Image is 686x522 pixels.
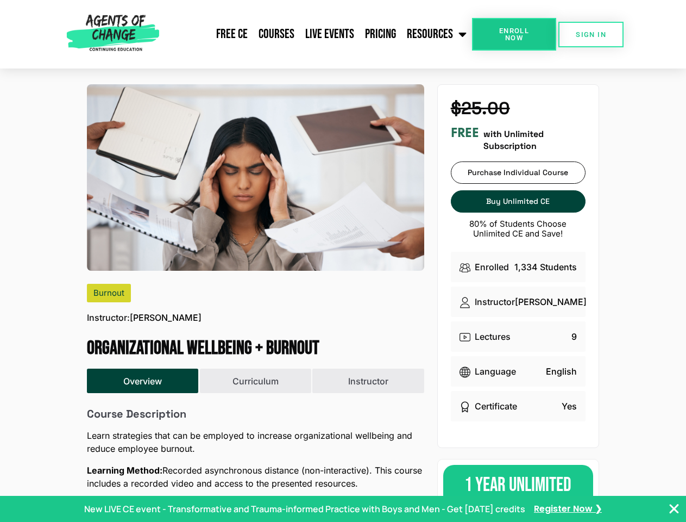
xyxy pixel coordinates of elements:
[576,31,606,38] span: SIGN IN
[451,161,586,184] a: Purchase Individual Course
[87,407,424,420] h6: Course Description
[87,369,198,394] button: Overview
[253,21,300,48] a: Courses
[300,21,360,48] a: Live Events
[200,369,311,394] button: Curriculum
[515,295,587,308] p: [PERSON_NAME]
[486,197,550,206] span: Buy Unlimited CE
[87,311,202,324] p: [PERSON_NAME]
[87,337,424,360] h1: Organizational Wellbeing + Burnout (1 General CE Credit)
[87,84,424,271] img: Organizational Wellbeing + Burnout (1 General CE Credit)
[87,464,424,490] p: Recorded asynchronous distance (non-interactive). This course includes a recorded video and acces...
[401,21,472,48] a: Resources
[562,400,577,413] p: Yes
[451,190,586,213] a: Buy Unlimited CE
[468,168,568,177] span: Purchase Individual Course
[87,311,130,324] span: Instructor:
[558,22,624,47] a: SIGN IN
[87,284,131,302] div: Burnout
[514,260,577,274] p: 1,334 Students
[451,125,479,141] h3: FREE
[475,330,511,343] p: Lectures
[489,27,539,41] span: Enroll Now
[571,330,577,343] p: 9
[472,18,556,51] a: Enroll Now
[546,365,577,378] p: English
[360,21,401,48] a: Pricing
[475,295,515,308] p: Instructor
[475,260,509,274] p: Enrolled
[451,219,586,239] p: 80% of Students Choose Unlimited CE and Save!
[211,21,253,48] a: Free CE
[451,98,586,119] h4: $25.00
[668,502,681,515] button: Close Banner
[87,465,162,476] b: Learning Method:
[534,503,602,515] a: Register Now ❯
[475,400,517,413] p: Certificate
[87,429,424,455] p: Learn strategies that can be employed to increase organizational wellbeing and reduce employee bu...
[163,21,472,48] nav: Menu
[451,125,586,153] div: with Unlimited Subscription
[312,369,424,394] button: Instructor
[475,365,516,378] p: Language
[84,502,525,515] p: New LIVE CE event - Transformative and Trauma-informed Practice with Boys and Men - Get [DATE] cr...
